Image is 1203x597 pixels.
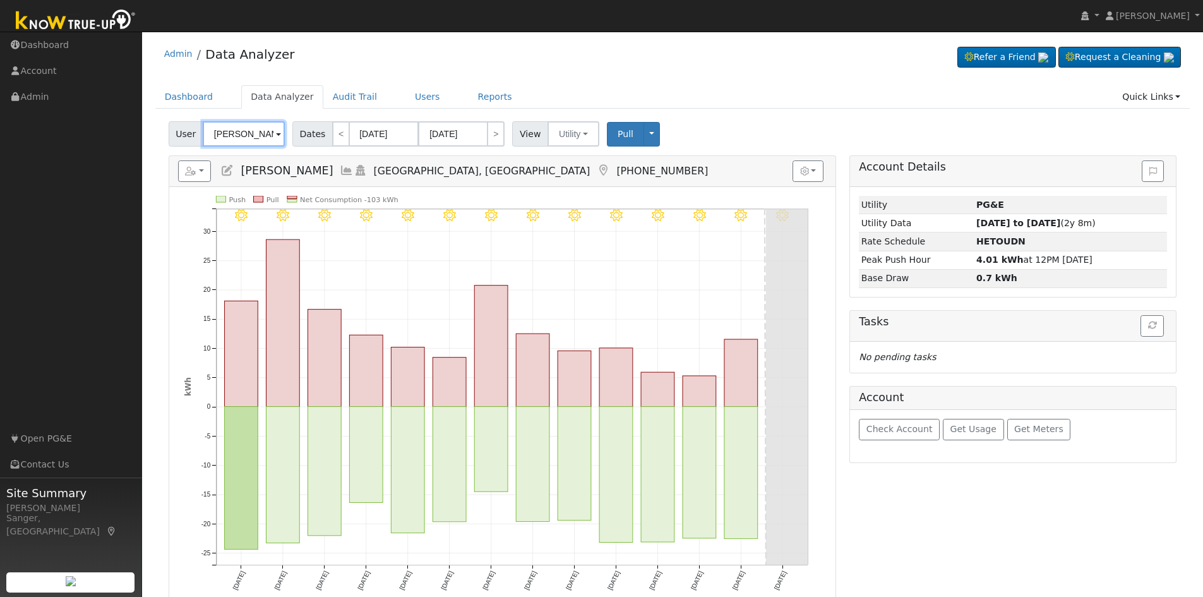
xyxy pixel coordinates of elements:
td: Utility Data [859,214,974,232]
text: -10 [201,462,210,469]
a: > [487,121,505,147]
i: 10/04 - Clear [568,209,581,222]
span: Dates [292,121,333,147]
strong: P [976,236,1026,246]
i: 9/26 - Clear [235,209,248,222]
button: Get Meters [1007,419,1071,440]
text: [DATE] [356,570,371,591]
i: 10/05 - Clear [610,209,623,222]
rect: onclick="" [391,407,424,533]
a: Login As (last 10/09/2025 4:08:14 PM) [354,164,368,177]
text: 25 [203,257,211,264]
text: [DATE] [731,570,746,591]
td: Base Draw [859,269,974,287]
i: 9/28 - Clear [318,209,331,222]
text: 30 [203,228,211,235]
i: 10/02 - MostlyClear [485,209,498,222]
text: -15 [201,491,210,498]
rect: onclick="" [724,339,758,407]
span: [PERSON_NAME] [241,164,333,177]
text: -5 [205,433,210,440]
h5: Account [859,391,904,404]
img: retrieve [66,576,76,586]
text: [DATE] [231,570,246,591]
a: Multi-Series Graph [340,164,354,177]
text: 20 [203,286,211,293]
span: (2y 8m) [976,218,1096,228]
rect: onclick="" [433,358,466,407]
rect: onclick="" [683,407,716,538]
rect: onclick="" [308,310,341,407]
i: 10/03 - MostlyClear [527,209,539,222]
a: < [332,121,350,147]
text: [DATE] [523,570,537,591]
span: Get Meters [1014,424,1063,434]
rect: onclick="" [683,376,716,407]
strong: [DATE] to [DATE] [976,218,1060,228]
a: Reports [469,85,522,109]
img: retrieve [1038,52,1048,63]
h5: Account Details [859,160,1167,174]
button: Issue History [1142,160,1164,182]
text: 10 [203,345,211,352]
rect: onclick="" [474,407,508,492]
a: Admin [164,49,193,59]
i: No pending tasks [859,352,936,362]
rect: onclick="" [266,239,299,407]
text: Push [229,196,246,204]
text: -20 [201,521,210,528]
i: 10/07 - Clear [693,209,705,222]
i: 9/27 - Clear [277,209,289,222]
td: Utility [859,196,974,214]
span: Pull [618,129,633,139]
img: Know True-Up [9,7,142,35]
i: 10/08 - Clear [734,209,747,222]
text: kWh [184,377,193,396]
a: Refer a Friend [957,47,1056,68]
rect: onclick="" [558,351,591,407]
rect: onclick="" [349,407,383,503]
button: Refresh [1140,315,1164,337]
img: retrieve [1164,52,1174,63]
rect: onclick="" [433,407,466,522]
rect: onclick="" [349,335,383,407]
div: [PERSON_NAME] [6,502,135,515]
rect: onclick="" [391,347,424,407]
div: Sanger, [GEOGRAPHIC_DATA] [6,512,135,538]
rect: onclick="" [266,407,299,543]
rect: onclick="" [308,407,341,536]
span: View [512,121,548,147]
a: Data Analyzer [241,85,323,109]
rect: onclick="" [474,286,508,407]
span: User [169,121,203,147]
rect: onclick="" [641,407,674,542]
rect: onclick="" [224,301,258,407]
text: [DATE] [481,570,496,591]
button: Check Account [859,419,940,440]
text: 0 [206,404,210,411]
button: Pull [607,122,644,147]
rect: onclick="" [516,334,549,406]
text: [DATE] [690,570,704,591]
h5: Tasks [859,315,1167,329]
text: [DATE] [773,570,787,591]
i: 10/01 - Clear [443,209,456,222]
i: 9/30 - Clear [402,209,414,222]
a: Map [106,526,117,536]
a: Quick Links [1113,85,1190,109]
text: [DATE] [273,570,287,591]
rect: onclick="" [599,407,633,543]
text: 15 [203,316,211,323]
i: 9/29 - MostlyClear [360,209,373,222]
a: Audit Trail [323,85,386,109]
span: Get Usage [950,424,997,434]
td: Rate Schedule [859,232,974,251]
span: Check Account [866,424,933,434]
text: [DATE] [398,570,412,591]
rect: onclick="" [558,407,591,521]
rect: onclick="" [599,348,633,407]
a: Data Analyzer [205,47,294,62]
a: Edit User (28097) [220,164,234,177]
a: Map [596,164,610,177]
span: Site Summary [6,485,135,502]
